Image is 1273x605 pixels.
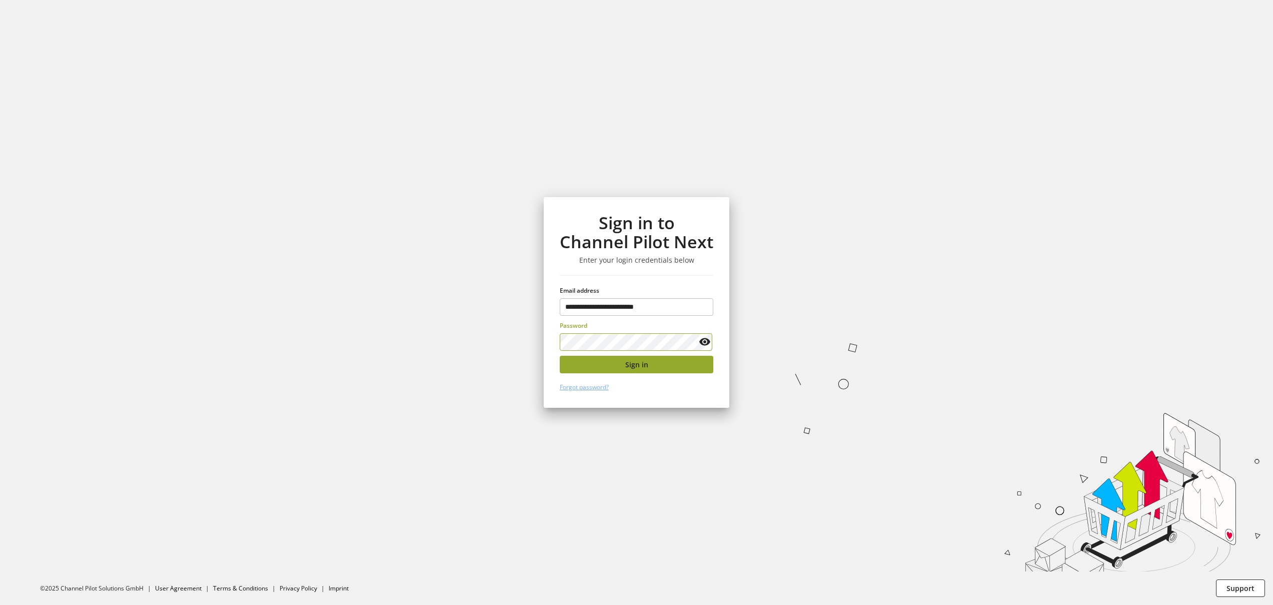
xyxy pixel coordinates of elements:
span: Password [560,321,587,330]
a: Forgot password? [560,383,609,391]
a: Imprint [329,584,349,592]
h1: Sign in to Channel Pilot Next [560,213,713,252]
span: Sign in [625,359,648,370]
a: Privacy Policy [280,584,317,592]
a: Terms & Conditions [213,584,268,592]
span: Email address [560,286,599,295]
button: Support [1216,579,1265,597]
button: Sign in [560,356,713,373]
h3: Enter your login credentials below [560,256,713,265]
span: Support [1226,583,1254,593]
a: User Agreement [155,584,202,592]
li: ©2025 Channel Pilot Solutions GmbH [40,584,155,593]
